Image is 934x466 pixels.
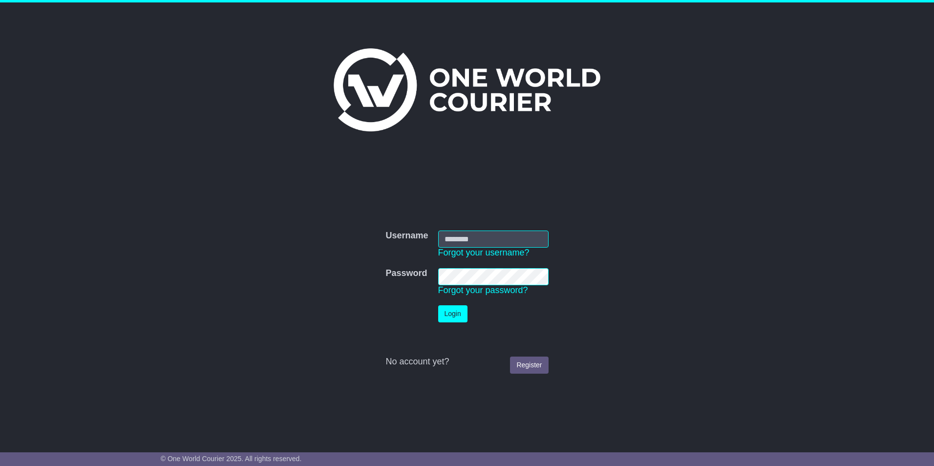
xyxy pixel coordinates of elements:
label: Username [385,231,428,241]
label: Password [385,268,427,279]
button: Login [438,305,467,322]
img: One World [334,48,600,131]
div: No account yet? [385,357,548,367]
a: Forgot your username? [438,248,530,257]
a: Register [510,357,548,374]
span: © One World Courier 2025. All rights reserved. [161,455,302,463]
a: Forgot your password? [438,285,528,295]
